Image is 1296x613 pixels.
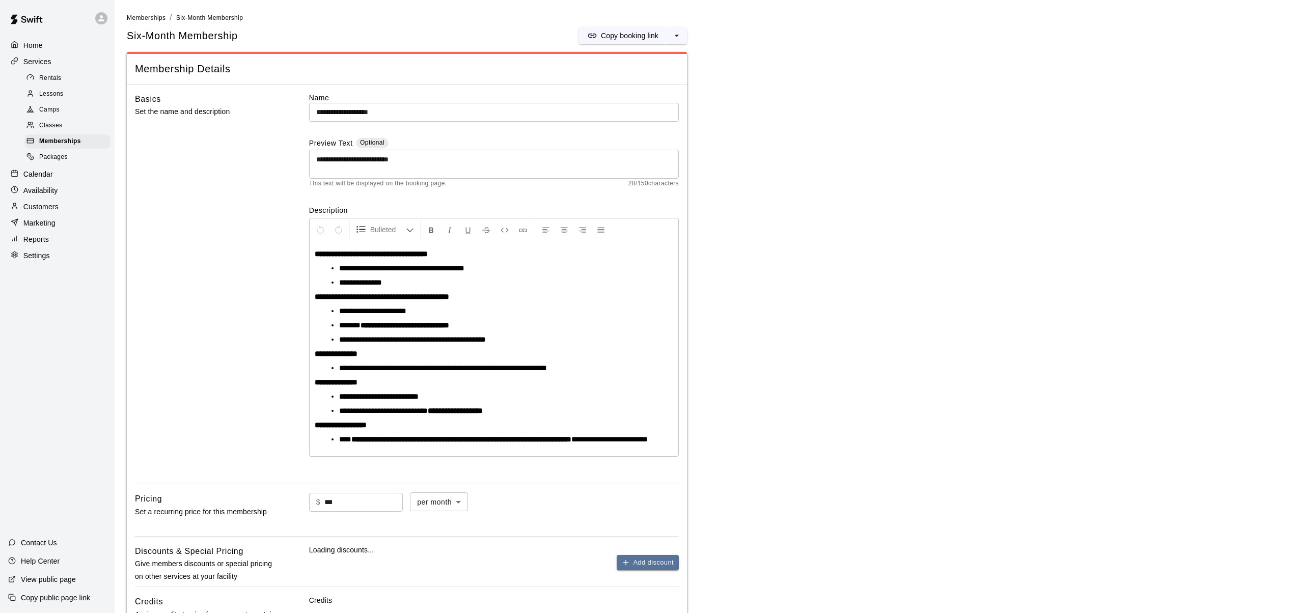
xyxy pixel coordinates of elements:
[309,93,679,103] label: Name
[135,105,277,118] p: Set the name and description
[8,54,106,69] a: Services
[23,57,51,67] p: Services
[496,220,513,239] button: Insert Code
[316,497,320,508] p: $
[24,134,115,150] a: Memberships
[170,12,172,23] li: /
[24,87,111,101] div: Lessons
[23,218,56,228] p: Marketing
[135,558,277,583] p: Give members discounts or special pricing on other services at your facility
[39,121,62,131] span: Classes
[24,119,111,133] div: Classes
[309,545,679,555] p: Loading discounts...
[309,179,447,189] span: This text will be displayed on the booking page.
[39,89,64,99] span: Lessons
[24,102,115,118] a: Camps
[8,166,106,182] a: Calendar
[24,134,111,149] div: Memberships
[39,73,62,83] span: Rentals
[135,545,243,558] h6: Discounts & Special Pricing
[23,234,49,244] p: Reports
[410,492,468,511] div: per month
[370,225,406,235] span: Bulleted List
[309,595,679,605] p: Credits
[441,220,458,239] button: Format Italics
[514,220,532,239] button: Insert Link
[309,138,353,150] label: Preview Text
[135,595,163,608] h6: Credits
[8,215,106,231] a: Marketing
[556,220,573,239] button: Center Align
[312,220,329,239] button: Undo
[135,492,162,506] h6: Pricing
[360,139,384,146] span: Optional
[135,62,679,76] span: Membership Details
[8,248,106,263] a: Settings
[8,232,106,247] a: Reports
[39,152,68,162] span: Packages
[459,220,477,239] button: Format Underline
[23,250,50,261] p: Settings
[667,27,687,44] button: select merge strategy
[574,220,591,239] button: Right Align
[127,13,166,21] a: Memberships
[127,12,1284,23] nav: breadcrumb
[24,70,115,86] a: Rentals
[537,220,555,239] button: Left Align
[423,220,440,239] button: Format Bold
[23,40,43,50] p: Home
[24,86,115,102] a: Lessons
[127,14,166,21] span: Memberships
[8,38,106,53] a: Home
[579,27,687,44] div: split button
[127,29,238,43] span: Six-Month Membership
[21,538,57,548] p: Contact Us
[330,220,347,239] button: Redo
[628,179,679,189] span: 28 / 150 characters
[24,150,115,165] a: Packages
[579,27,667,44] button: Copy booking link
[592,220,610,239] button: Justify Align
[21,574,76,584] p: View public page
[135,506,277,518] p: Set a recurring price for this membership
[21,593,90,603] p: Copy public page link
[601,31,658,41] p: Copy booking link
[352,220,418,239] button: Formatting Options
[24,150,111,164] div: Packages
[39,105,60,115] span: Camps
[135,93,161,106] h6: Basics
[23,169,53,179] p: Calendar
[24,71,111,86] div: Rentals
[21,556,60,566] p: Help Center
[24,103,111,117] div: Camps
[8,199,106,214] a: Customers
[176,14,243,21] span: Six-Month Membership
[23,202,59,212] p: Customers
[478,220,495,239] button: Format Strikethrough
[24,118,115,134] a: Classes
[23,185,58,196] p: Availability
[617,555,679,571] button: Add discount
[8,183,106,198] a: Availability
[39,136,81,147] span: Memberships
[309,205,679,215] label: Description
